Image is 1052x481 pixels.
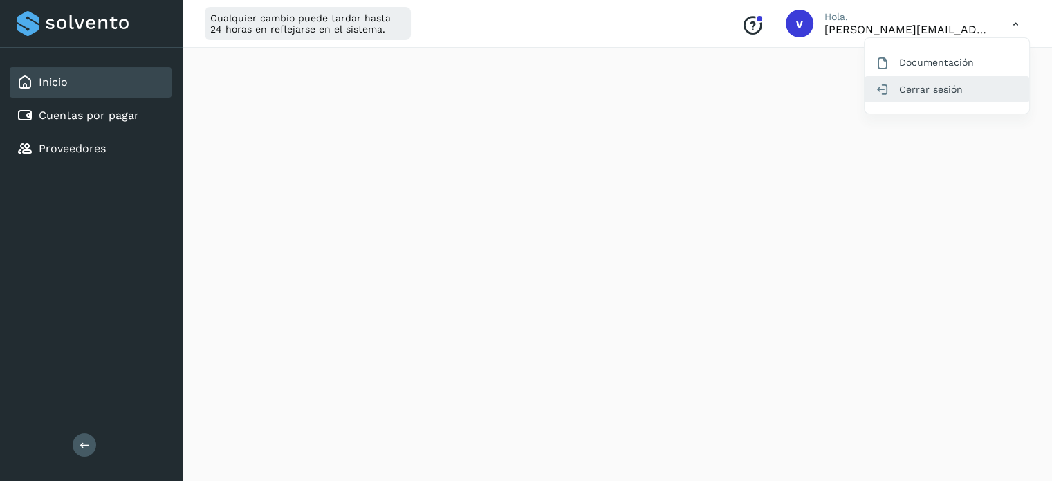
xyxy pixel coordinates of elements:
[39,142,106,155] a: Proveedores
[39,109,139,122] a: Cuentas por pagar
[865,49,1029,75] div: Documentación
[10,134,172,164] div: Proveedores
[10,100,172,131] div: Cuentas por pagar
[10,67,172,98] div: Inicio
[865,76,1029,102] div: Cerrar sesión
[39,75,68,89] a: Inicio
